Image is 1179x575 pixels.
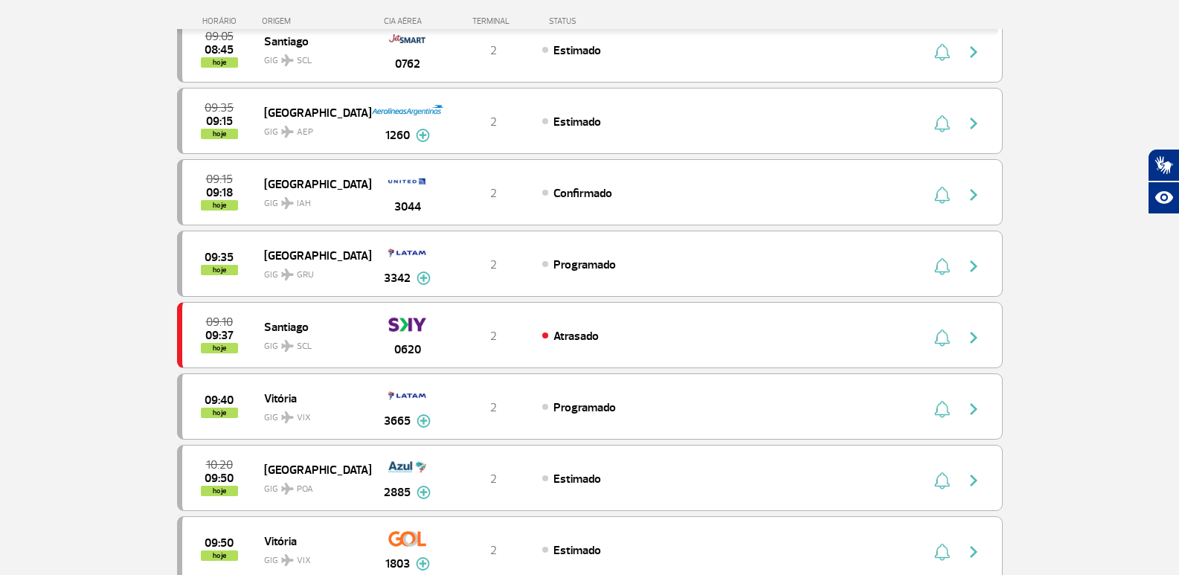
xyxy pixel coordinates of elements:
button: Abrir recursos assistivos. [1148,182,1179,214]
span: Programado [553,400,616,415]
img: destiny_airplane.svg [281,126,294,138]
span: SCL [297,340,312,353]
img: seta-direita-painel-voo.svg [965,472,983,489]
span: VIX [297,554,311,568]
span: SCL [297,54,312,68]
div: TERMINAL [445,16,542,26]
div: CIA AÉREA [370,16,445,26]
img: mais-info-painel-voo.svg [416,557,430,571]
span: 2025-09-26 09:05:00 [205,31,234,42]
span: hoje [201,550,238,561]
img: seta-direita-painel-voo.svg [965,400,983,418]
span: 2025-09-26 08:45:00 [205,45,234,55]
img: sino-painel-voo.svg [934,43,950,61]
span: 2 [490,43,497,58]
div: HORÁRIO [181,16,263,26]
img: destiny_airplane.svg [281,483,294,495]
img: mais-info-painel-voo.svg [416,129,430,142]
span: GIG [264,403,359,425]
img: seta-direita-painel-voo.svg [965,543,983,561]
span: hoje [201,408,238,418]
span: 2025-09-26 09:15:00 [206,116,233,126]
img: seta-direita-painel-voo.svg [965,257,983,275]
span: 1260 [385,126,410,144]
img: destiny_airplane.svg [281,554,294,566]
span: 2 [490,186,497,201]
span: Confirmado [553,186,612,201]
img: sino-painel-voo.svg [934,329,950,347]
span: Estimado [553,543,601,558]
span: 2025-09-26 09:10:00 [206,317,233,327]
span: 2025-09-26 09:15:00 [206,174,233,184]
span: 2 [490,543,497,558]
span: 2885 [384,484,411,501]
span: 3665 [384,412,411,430]
img: seta-direita-painel-voo.svg [965,329,983,347]
span: 2025-09-26 09:50:00 [205,473,234,484]
span: GIG [264,332,359,353]
span: Estimado [553,472,601,486]
span: [GEOGRAPHIC_DATA] [264,174,359,193]
span: 2025-09-26 09:37:00 [205,330,234,341]
span: hoje [201,486,238,496]
span: 2025-09-26 09:35:00 [205,103,234,113]
span: 3044 [394,198,421,216]
div: Plugin de acessibilidade da Hand Talk. [1148,149,1179,214]
span: GIG [264,46,359,68]
span: 2025-09-26 09:50:00 [205,538,234,548]
span: Santiago [264,317,359,336]
span: [GEOGRAPHIC_DATA] [264,103,359,122]
span: hoje [201,343,238,353]
span: IAH [297,197,311,211]
span: Vitória [264,531,359,550]
img: sino-painel-voo.svg [934,472,950,489]
img: destiny_airplane.svg [281,269,294,280]
span: POA [297,483,313,496]
img: seta-direita-painel-voo.svg [965,115,983,132]
span: hoje [201,129,238,139]
span: 2 [490,329,497,344]
div: ORIGEM [262,16,370,26]
span: Estimado [553,115,601,129]
span: Estimado [553,43,601,58]
img: seta-direita-painel-voo.svg [965,186,983,204]
img: sino-painel-voo.svg [934,400,950,418]
span: Vitória [264,388,359,408]
img: sino-painel-voo.svg [934,115,950,132]
span: 2 [490,115,497,129]
img: mais-info-painel-voo.svg [417,414,431,428]
span: 0620 [394,341,421,359]
img: sino-painel-voo.svg [934,186,950,204]
span: 2025-09-26 09:35:00 [205,252,234,263]
span: [GEOGRAPHIC_DATA] [264,245,359,265]
span: GIG [264,118,359,139]
span: VIX [297,411,311,425]
span: 2025-09-26 09:18:00 [206,187,233,198]
span: GIG [264,475,359,496]
img: destiny_airplane.svg [281,411,294,423]
span: Atrasado [553,329,599,344]
span: 2 [490,400,497,415]
span: GRU [297,269,314,282]
span: [GEOGRAPHIC_DATA] [264,460,359,479]
span: 3342 [384,269,411,287]
img: mais-info-painel-voo.svg [417,486,431,499]
span: hoje [201,200,238,211]
img: mais-info-painel-voo.svg [417,272,431,285]
span: GIG [264,260,359,282]
div: STATUS [542,16,663,26]
img: destiny_airplane.svg [281,54,294,66]
span: hoje [201,265,238,275]
span: 2 [490,472,497,486]
span: AEP [297,126,313,139]
span: GIG [264,546,359,568]
span: 2025-09-26 09:40:00 [205,395,234,405]
img: sino-painel-voo.svg [934,257,950,275]
span: GIG [264,189,359,211]
button: Abrir tradutor de língua de sinais. [1148,149,1179,182]
span: 2025-09-26 10:20:00 [206,460,233,470]
img: destiny_airplane.svg [281,197,294,209]
span: Santiago [264,31,359,51]
span: 2 [490,257,497,272]
img: destiny_airplane.svg [281,340,294,352]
